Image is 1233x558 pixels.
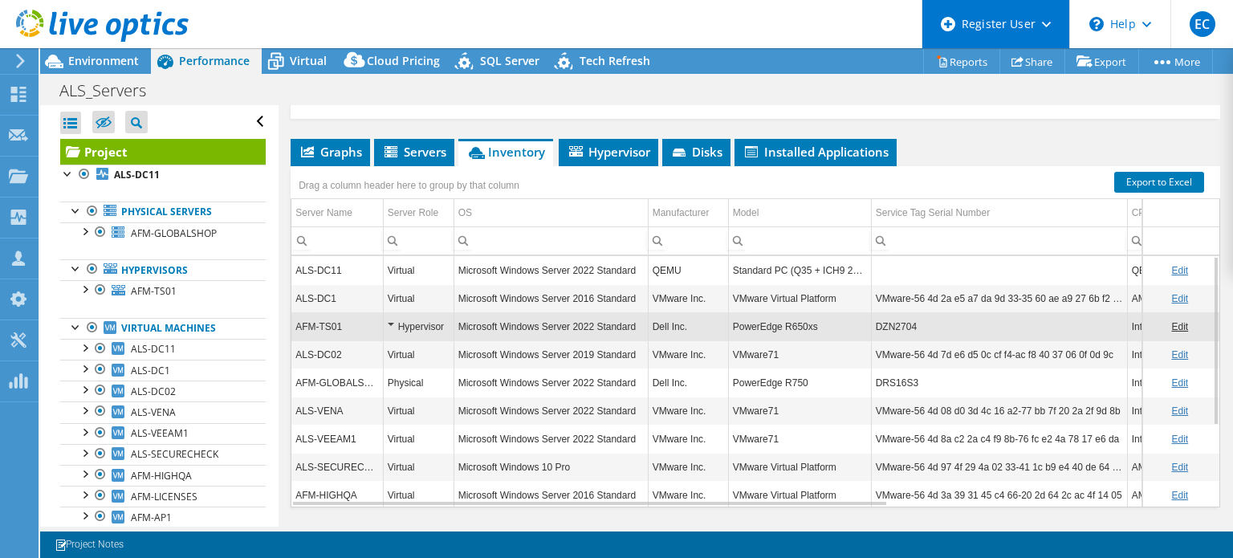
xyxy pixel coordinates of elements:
td: Column Model, Value PowerEdge R750 [728,369,871,397]
a: Edit [1171,377,1188,389]
td: Column Service Tag Serial Number, Filter cell [871,226,1127,255]
div: Virtual [388,261,450,280]
span: Environment [68,53,139,68]
b: ALS-DC11 [114,168,160,181]
a: Edit [1171,293,1188,304]
td: Column Manufacturer, Value VMware Inc. [648,284,728,312]
td: Column Server Name, Value ALS-SECURECHECK [291,453,383,481]
a: Edit [1171,434,1188,445]
td: Column Server Role, Value Virtual [383,481,454,509]
a: ALS-DC11 [60,165,266,185]
td: Column OS, Value Microsoft Windows 10 Pro [454,453,648,481]
td: Model Column [728,199,871,227]
td: Column Model, Value VMware Virtual Platform [728,284,871,312]
span: Virtual [290,53,327,68]
span: ALS-VENA [131,405,176,419]
td: Column OS, Value Microsoft Windows Server 2022 Standard [454,369,648,397]
span: Graphs [299,144,362,160]
div: Manufacturer [653,203,710,222]
span: Performance [179,53,250,68]
a: Edit [1171,349,1188,360]
div: OS [458,203,472,222]
td: Column OS, Value Microsoft Windows Server 2022 Standard [454,425,648,453]
a: Edit [1171,490,1188,501]
td: Column Manufacturer, Filter cell [648,226,728,255]
a: Export [1064,49,1139,74]
a: ALS-DC1 [60,360,266,381]
a: Project Notes [43,535,135,555]
a: More [1138,49,1213,74]
td: Column OS, Value Microsoft Windows Server 2019 Standard [454,340,648,369]
span: AFM-AP1 [131,511,172,524]
a: Edit [1171,405,1188,417]
td: Column Server Name, Value ALS-DC1 [291,284,383,312]
span: ALS-DC1 [131,364,170,377]
td: Column OS, Filter cell [454,226,648,255]
span: AFM-GLOBALSHOP [131,226,217,240]
td: Column Server Name, Value ALS-VEEAM1 [291,425,383,453]
a: Export to Excel [1114,172,1204,193]
div: Hypervisor [388,317,450,336]
a: ALS-VEEAM1 [60,423,266,444]
div: Virtual [388,345,450,365]
td: Column Manufacturer, Value VMware Inc. [648,340,728,369]
a: AFM-LICENSES [60,486,266,507]
td: Column Server Role, Value Virtual [383,425,454,453]
td: Column Manufacturer, Value VMware Inc. [648,481,728,509]
a: Physical Servers [60,202,266,222]
td: Column Server Name, Value AFM-HIGHQA [291,481,383,509]
div: CPU [1132,203,1152,222]
td: Column Manufacturer, Value VMware Inc. [648,397,728,425]
div: Service Tag Serial Number [876,203,991,222]
td: Column Service Tag Serial Number, Value DRS16S3 [871,369,1127,397]
td: Service Tag Serial Number Column [871,199,1127,227]
td: Column Model, Value VMware71 [728,340,871,369]
div: Virtual [388,458,450,477]
td: Column Service Tag Serial Number, Value VMware-56 4d 08 d0 3d 4c 16 a2-77 bb 7f 20 2a 2f 9d 8b [871,397,1127,425]
div: Virtual [388,401,450,421]
span: Disks [670,144,722,160]
td: Column Service Tag Serial Number, Value VMware-56 4d 97 4f 29 4a 02 33-41 1c b9 e4 40 de 64 21 [871,453,1127,481]
div: Server Role [388,203,438,222]
td: Column Server Role, Value Hypervisor [383,312,454,340]
span: Hypervisor [567,144,650,160]
td: Column Manufacturer, Value QEMU [648,256,728,284]
td: Column Service Tag Serial Number, Value VMware-56 4d 8a c2 2a c4 f9 8b-76 fc e2 4a 78 17 e6 da [871,425,1127,453]
td: Column Manufacturer, Value VMware Inc. [648,425,728,453]
td: Column Model, Value Standard PC (Q35 + ICH9 2009) [728,256,871,284]
svg: \n [1089,17,1104,31]
td: Server Name Column [291,199,383,227]
a: ALS-VENA [60,401,266,422]
div: Data grid [291,166,1220,507]
td: Column Server Name, Value ALS-DC02 [291,340,383,369]
td: Column Service Tag Serial Number, Value [871,256,1127,284]
span: ALS-SECURECHECK [131,447,218,461]
div: Virtual [388,486,450,505]
div: Drag a column header here to group by that column [295,174,523,197]
td: Column Model, Value VMware Virtual Platform [728,453,871,481]
td: Column OS, Value Microsoft Windows Server 2016 Standard [454,481,648,509]
a: Hypervisors [60,259,266,280]
a: ALS-DC11 [60,339,266,360]
span: AFM-TS01 [131,284,177,298]
span: EC [1190,11,1215,37]
td: Column Server Role, Value Virtual [383,340,454,369]
div: Virtual [388,289,450,308]
a: Project [60,139,266,165]
td: Column Service Tag Serial Number, Value DZN2704 [871,312,1127,340]
a: Reports [923,49,1000,74]
span: Tech Refresh [580,53,650,68]
span: AFM-LICENSES [131,490,197,503]
td: Column OS, Value Microsoft Windows Server 2022 Standard [454,397,648,425]
td: Column Server Name, Value AFM-TS01 [291,312,383,340]
td: Column Server Role, Value Physical [383,369,454,397]
td: Column Model, Filter cell [728,226,871,255]
a: ALS-SECURECHECK [60,444,266,465]
td: Column Server Role, Value Virtual [383,256,454,284]
div: Server Name [295,203,352,222]
td: Column Server Role, Value Virtual [383,284,454,312]
td: Column OS, Value Microsoft Windows Server 2022 Standard [454,312,648,340]
span: Installed Applications [743,144,889,160]
span: Cloud Pricing [367,53,440,68]
div: Virtual [388,430,450,449]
